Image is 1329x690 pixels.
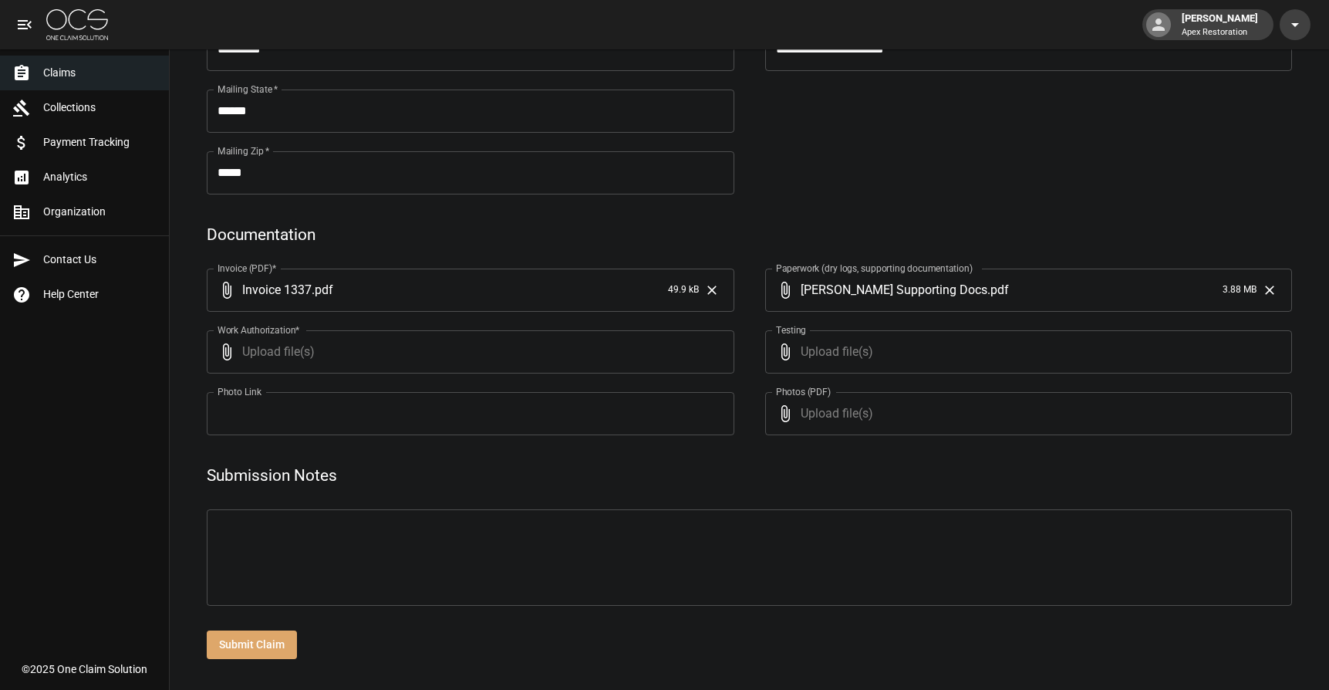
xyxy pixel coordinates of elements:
img: ocs-logo-white-transparent.png [46,9,108,40]
span: 3.88 MB [1223,282,1256,298]
span: Invoice 1337 [242,281,312,299]
button: Clear [700,279,724,302]
span: 49.9 kB [668,282,699,298]
span: [PERSON_NAME] Supporting Docs [801,281,987,299]
button: Submit Claim [207,631,297,659]
span: . pdf [312,281,333,299]
label: Photos (PDF) [776,385,831,398]
span: Claims [43,65,157,81]
button: Clear [1258,279,1281,302]
span: Upload file(s) [242,330,693,374]
label: Mailing Zip [218,144,270,157]
div: © 2025 One Claim Solution [22,661,147,677]
span: . pdf [987,281,1009,299]
div: [PERSON_NAME] [1176,11,1264,39]
label: Photo Link [218,385,261,398]
span: Analytics [43,169,157,185]
label: Mailing State [218,83,278,96]
label: Testing [776,323,806,337]
label: Work Authorization* [218,323,300,337]
label: Paperwork (dry logs, supporting documentation) [776,262,973,275]
span: Upload file(s) [801,392,1251,435]
span: Help Center [43,286,157,303]
label: Invoice (PDF)* [218,262,277,275]
span: Contact Us [43,252,157,268]
button: open drawer [9,9,40,40]
span: Payment Tracking [43,134,157,151]
span: Collections [43,100,157,116]
span: Organization [43,204,157,220]
span: Upload file(s) [801,330,1251,374]
p: Apex Restoration [1182,26,1258,39]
